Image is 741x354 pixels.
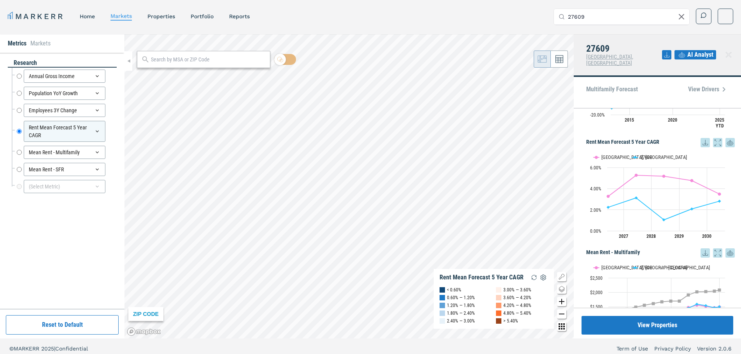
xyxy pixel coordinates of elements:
[687,293,690,296] path: Tuesday, 14 Dec, 19:00, 1,904.16. USA.
[586,86,638,92] p: Multifamily Forecast
[503,317,518,325] div: > 5.40%
[590,112,605,118] text: -20.00%
[191,13,214,19] a: Portfolio
[654,345,691,352] a: Privacy Policy
[557,322,566,331] button: Other options map button
[704,304,708,307] path: Thursday, 14 Dec, 19:00, 1,532.46. 27609.
[590,186,601,192] text: 4.00%
[24,70,105,83] div: Annual Gross Income
[151,56,266,64] input: Search by MSA or ZIP Code
[652,302,655,305] path: Thursday, 14 Dec, 19:00, 1,603.44. USA.
[608,288,721,314] g: USA, line 3 of 3 with 14 data points.
[14,345,41,352] span: MARKERR
[447,309,475,317] div: 1.80% — 2.40%
[586,147,735,244] div: Rent Mean Forecast 5 Year CAGR. Highcharts interactive chart.
[124,34,574,338] canvas: Map
[590,228,601,234] text: 0.00%
[660,265,677,270] button: Show USA
[586,54,633,66] span: [GEOGRAPHIC_DATA], [GEOGRAPHIC_DATA]
[24,87,105,100] div: Population YoY Growth
[662,175,666,178] path: Wednesday, 14 Jun, 20:00, 5.17. Raleigh, NC.
[127,327,161,336] a: Mapbox logo
[539,273,548,282] img: Settings
[702,234,711,239] text: 2030
[8,11,64,22] a: MARKERR
[503,302,531,309] div: 4.20% — 4.80%
[660,300,664,303] path: Friday, 14 Dec, 19:00, 1,665.71. USA.
[713,289,716,293] path: Saturday, 14 Dec, 19:00, 2,037.17. USA.
[447,294,475,302] div: 0.60% — 1.20%
[147,13,175,19] a: properties
[632,154,653,160] button: Show 27609
[643,304,646,307] path: Wednesday, 14 Dec, 19:00, 1,546.19. USA.
[718,200,721,203] path: Friday, 14 Jun, 20:00, 2.81. 27609.
[590,290,603,295] text: $2,000
[674,234,684,239] text: 2029
[610,106,613,110] path: Friday, 14 Dec, 19:00, -13.14. 27609.
[586,44,662,54] h4: 27609
[586,147,729,244] svg: Interactive chart
[229,13,250,19] a: reports
[503,294,531,302] div: 3.60% — 4.20%
[503,286,531,294] div: 3.00% — 3.60%
[718,305,721,309] path: Monday, 14 Jul, 20:00, 1,492.34. 27609.
[80,13,95,19] a: home
[9,345,14,352] span: ©
[557,272,566,281] button: Show/Hide Legend Map Button
[690,179,694,182] path: Thursday, 14 Jun, 20:00, 4.76. Raleigh, NC.
[30,39,51,48] li: Markets
[695,303,699,306] path: Wednesday, 14 Dec, 19:00, 1,585.43. 27609.
[590,208,601,213] text: 2.00%
[594,154,624,160] button: Show Raleigh, NC
[440,274,524,281] div: Rent Mean Forecast 5 Year CAGR
[41,345,55,352] span: 2025 |
[557,284,566,294] button: Change style map button
[718,288,721,291] path: Monday, 14 Jul, 20:00, 2,075.34. USA.
[607,195,610,198] path: Sunday, 14 Jun, 20:00, 3.27. Raleigh, NC.
[715,117,724,129] text: 2025 YTD
[24,163,105,176] div: Mean Rent - SFR
[128,307,163,321] div: ZIP CODE
[704,290,708,293] path: Thursday, 14 Dec, 19:00, 2,021.91. USA.
[24,104,105,117] div: Employees 3Y Change
[503,309,531,317] div: 4.80% — 5.40%
[697,345,732,352] a: Version 2.0.6
[447,302,475,309] div: 1.20% — 1.80%
[678,300,681,303] path: Monday, 14 Dec, 19:00, 1,690.98. USA.
[632,265,653,270] button: Show 27609
[8,39,26,48] li: Metrics
[8,59,117,68] div: research
[669,300,673,303] path: Saturday, 14 Dec, 19:00, 1,691.12. USA.
[695,290,699,293] path: Wednesday, 14 Dec, 19:00, 2,011.85. USA.
[590,165,601,171] text: 6.00%
[582,316,733,335] button: View Properties
[557,309,566,319] button: Zoom out map button
[668,117,677,123] text: 2020
[24,180,105,193] div: (Select Metric)
[687,50,713,59] span: AI Analyst
[646,234,656,239] text: 2028
[668,265,710,270] text: [GEOGRAPHIC_DATA]
[662,218,666,221] path: Wednesday, 14 Jun, 20:00, 1.04. 27609.
[447,286,461,294] div: < 0.60%
[568,9,685,24] input: Search by MSA, ZIP, Property Name, or Address
[607,206,610,209] path: Sunday, 14 Jun, 20:00, 2.23. 27609.
[586,248,735,258] h5: Mean Rent - Multifamily
[635,174,638,177] path: Monday, 14 Jun, 20:00, 5.26. Raleigh, NC.
[625,117,634,123] text: 2015
[586,138,735,147] h5: Rent Mean Forecast 5 Year CAGR
[529,273,539,282] img: Reload Legend
[24,146,105,159] div: Mean Rent - Multifamily
[718,192,721,195] path: Friday, 14 Jun, 20:00, 3.48. Raleigh, NC.
[674,50,716,59] button: AI Analyst
[6,315,119,335] button: Reset to Default
[55,345,88,352] span: Confidential
[557,297,566,306] button: Zoom in map button
[594,265,624,270] button: Show Raleigh, NC
[619,234,628,239] text: 2027
[24,121,105,142] div: Rent Mean Forecast 5 Year CAGR
[713,306,716,309] path: Saturday, 14 Dec, 19:00, 1,459.02. 27609.
[590,304,603,310] text: $1,500
[590,276,603,281] text: $2,500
